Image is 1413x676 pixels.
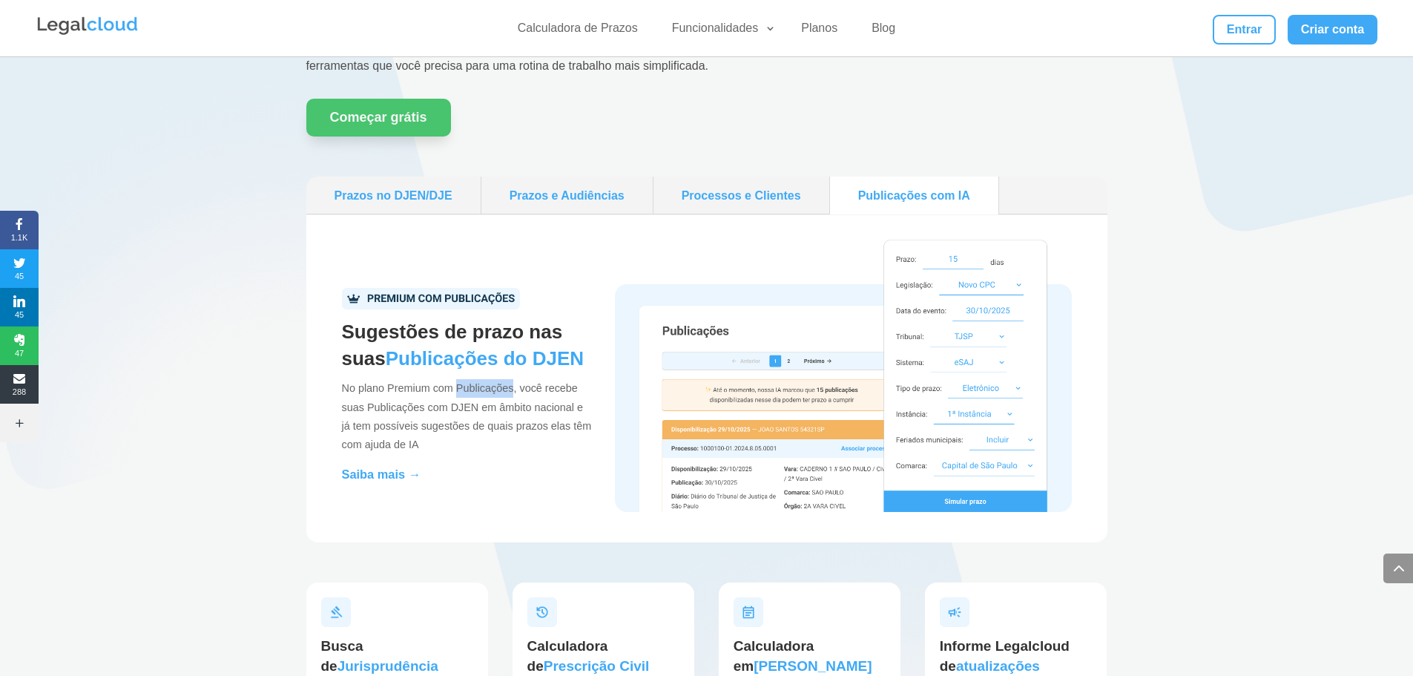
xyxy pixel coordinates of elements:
span: Além da nossa Calculadora de Prazos, nosso tem os recursos e ferramentas que você precisa para um... [306,38,726,72]
a: Começar grátis [306,99,451,137]
img: iconInforme.png [940,597,969,627]
a: Saiba mais → [342,467,421,481]
img: iconPrescricaoCivil.png [527,597,557,627]
a: Logo da Legalcloud [36,27,139,39]
a: Entrar [1213,15,1275,45]
a: Publicações com IA [836,183,992,209]
img: iconJurisprudencia.png [321,597,351,627]
a: Processos e Clientes [659,183,823,209]
h2: Sugestões de prazo nas suas [342,318,592,379]
p: No plano Premium com Publicações, você recebe suas Publicações com DJEN em âmbito nacional e já t... [342,379,592,465]
a: Prazos no DJEN/DJE [312,183,475,209]
a: Prazos e Audiências [487,183,647,209]
img: badgePremiumPublicacoes.png [342,288,520,309]
img: Publicações com IA na Legalcloud [615,239,1071,513]
span: Prescrição Civil [544,658,650,674]
span: [PERSON_NAME] [754,658,872,674]
span: Jurisprudência [337,658,438,674]
img: iconDiasCorridos.png [734,597,763,627]
a: Blog [863,21,904,42]
img: Legalcloud Logo [36,15,139,37]
span: Publicações do DJEN [386,347,584,370]
a: Criar conta [1288,15,1378,45]
a: Funcionalidades [663,21,777,42]
a: Planos [792,21,846,42]
a: Calculadora de Prazos [509,21,647,42]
